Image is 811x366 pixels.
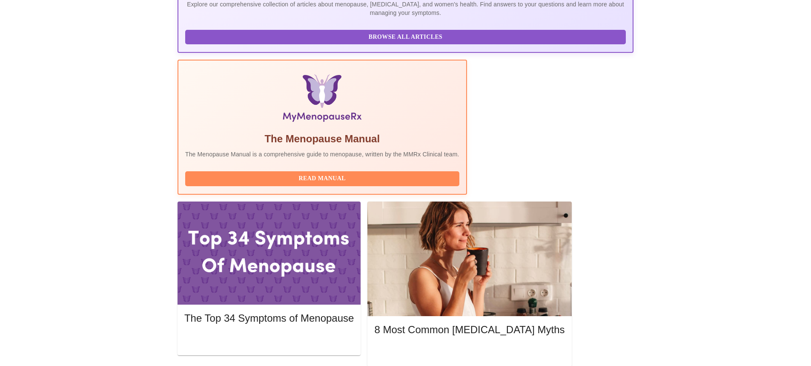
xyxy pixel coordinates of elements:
span: Read More [193,335,345,346]
img: Menopause Manual [229,74,416,125]
button: Read More [184,333,354,348]
a: Browse All Articles [185,33,628,40]
button: Browse All Articles [185,30,626,45]
a: Read Manual [185,174,461,182]
span: Browse All Articles [194,32,617,43]
h5: The Menopause Manual [185,132,459,146]
h5: 8 Most Common [MEDICAL_DATA] Myths [374,323,565,337]
button: Read Manual [185,171,459,186]
p: The Menopause Manual is a comprehensive guide to menopause, written by the MMRx Clinical team. [185,150,459,159]
a: Read More [374,348,567,355]
h5: The Top 34 Symptoms of Menopause [184,311,354,325]
button: Read More [374,345,565,360]
a: Read More [184,336,356,343]
span: Read More [383,347,556,357]
span: Read Manual [194,173,451,184]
